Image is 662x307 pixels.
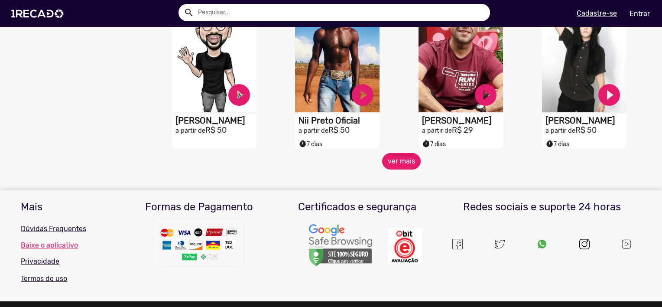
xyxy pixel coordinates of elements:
[387,228,422,264] img: Um recado,1Recado,1 recado,vídeo de famosos,site para pagar famosos,vídeos e lives exclusivas de ...
[21,241,114,249] a: Baixe o aplicativo
[127,201,272,213] h3: Formas de Pagamento
[299,140,322,148] span: 7 dias
[495,239,505,249] img: twitter.svg
[422,127,452,134] small: a partir de
[443,201,641,213] h3: Redes sociais e suporte 24 horas
[422,140,430,148] small: timer
[308,224,373,268] img: Um recado,1Recado,1 recado,vídeo de famosos,site para pagar famosos,vídeos e lives exclusivas de ...
[299,126,380,135] h2: R$ 50
[473,82,499,108] a: play_circle_filled
[175,126,256,135] h2: R$ 50
[537,239,547,249] img: Um recado,1Recado,1 recado,vídeo de famosos,site para pagar famosos,vídeos e lives exclusivas de ...
[21,224,114,234] p: Dúvidas Frequentes
[21,201,114,213] h3: Mais
[545,115,626,126] h1: [PERSON_NAME]
[21,274,114,284] p: Termos de uso
[299,140,307,148] small: timer
[577,9,617,17] u: Cadastre-se
[452,239,463,249] img: Um recado,1Recado,1 recado,vídeo de famosos,site para pagar famosos,vídeos e lives exclusivas de ...
[545,140,554,148] small: timer
[191,4,490,21] input: Pesquisar...
[422,126,503,135] h2: R$ 29
[382,153,421,170] button: ver mais
[422,140,446,148] span: 7 dias
[545,140,569,148] span: 7 dias
[181,4,196,20] button: Example home icon
[184,7,194,18] mat-icon: Example home icon
[21,256,114,267] p: Privacidade
[545,126,626,135] h2: R$ 50
[226,82,252,108] a: play_circle_filled
[175,127,205,134] small: a partir de
[350,82,376,108] a: play_circle_filled
[299,137,307,148] i: timer
[545,127,575,134] small: a partir de
[422,137,430,148] i: timer
[285,201,430,213] h3: Certificados e segurança
[624,6,656,21] a: Entrar
[299,115,380,126] h1: Nii Preto Oficial
[621,238,632,250] img: Um recado,1Recado,1 recado,vídeo de famosos,site para pagar famosos,vídeos e lives exclusivas de ...
[545,137,554,148] i: timer
[299,127,328,134] small: a partir de
[422,115,503,126] h1: [PERSON_NAME]
[151,217,247,273] img: Um recado,1Recado,1 recado,vídeo de famosos,site para pagar famosos,vídeos e lives exclusivas de ...
[175,115,256,126] h1: [PERSON_NAME]
[596,82,622,108] a: play_circle_filled
[579,239,590,249] img: instagram.svg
